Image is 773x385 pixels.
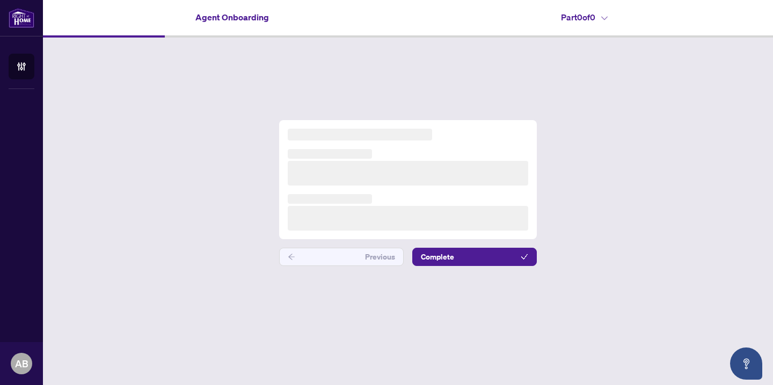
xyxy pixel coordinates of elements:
[279,248,404,266] button: Previous
[9,8,34,28] img: logo
[15,356,28,371] span: AB
[412,248,537,266] button: Complete
[421,248,454,265] span: Complete
[195,11,269,24] h4: Agent Onboarding
[521,253,528,261] span: check
[730,347,762,380] button: Open asap
[561,11,608,24] h4: Part 0 of 0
